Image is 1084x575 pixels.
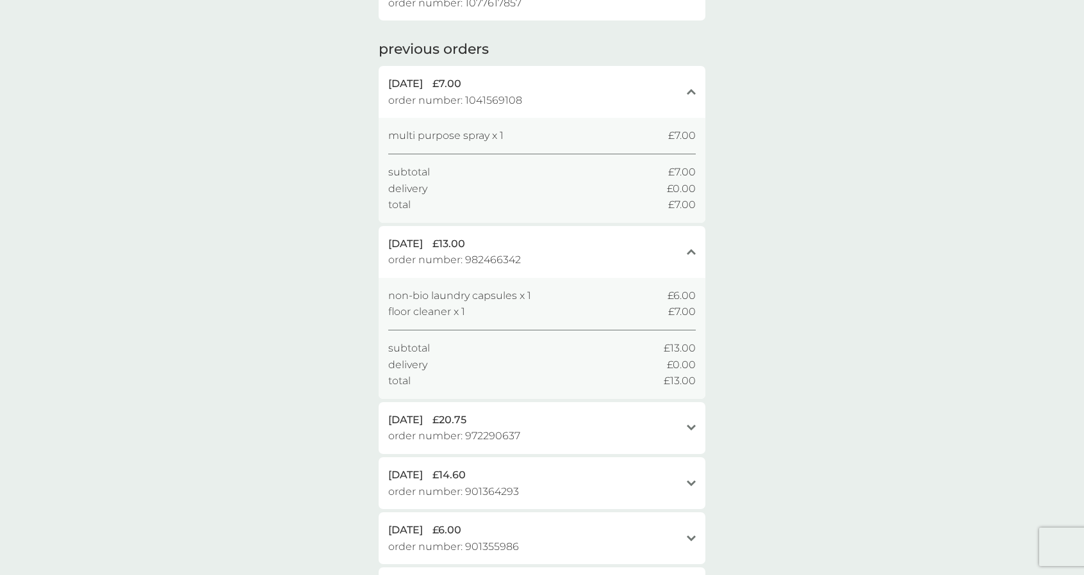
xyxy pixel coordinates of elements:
[667,181,696,197] span: £0.00
[388,252,521,268] span: order number: 982466342
[664,373,696,389] span: £13.00
[388,483,519,500] span: order number: 901364293
[388,340,430,357] span: subtotal
[388,357,427,373] span: delivery
[664,340,696,357] span: £13.00
[432,412,466,428] span: £20.75
[668,127,696,144] span: £7.00
[668,287,696,304] span: £6.00
[388,287,531,304] span: non-bio laundry capsules x 1
[668,304,696,320] span: £7.00
[388,412,423,428] span: [DATE]
[432,522,461,539] span: £6.00
[388,197,411,213] span: total
[388,127,504,144] span: multi purpose spray x 1
[388,92,522,109] span: order number: 1041569108
[432,467,466,483] span: £14.60
[432,76,461,92] span: £7.00
[432,236,465,252] span: £13.00
[388,522,423,539] span: [DATE]
[668,197,696,213] span: £7.00
[388,467,423,483] span: [DATE]
[388,76,423,92] span: [DATE]
[388,373,411,389] span: total
[668,164,696,181] span: £7.00
[388,428,520,444] span: order number: 972290637
[388,539,519,555] span: order number: 901355986
[388,164,430,181] span: subtotal
[388,181,427,197] span: delivery
[388,236,423,252] span: [DATE]
[379,40,489,60] h2: previous orders
[667,357,696,373] span: £0.00
[388,304,465,320] span: floor cleaner x 1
